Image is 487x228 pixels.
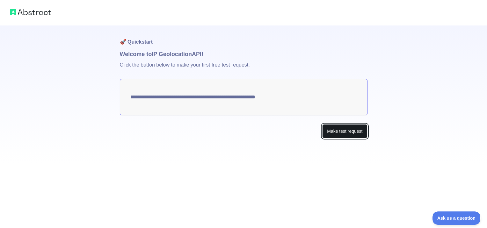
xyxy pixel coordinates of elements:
img: Abstract logo [10,8,51,17]
p: Click the button below to make your first free test request. [120,59,367,79]
button: Make test request [322,124,367,139]
h1: Welcome to IP Geolocation API! [120,50,367,59]
iframe: Toggle Customer Support [432,211,481,225]
h1: 🚀 Quickstart [120,25,367,50]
